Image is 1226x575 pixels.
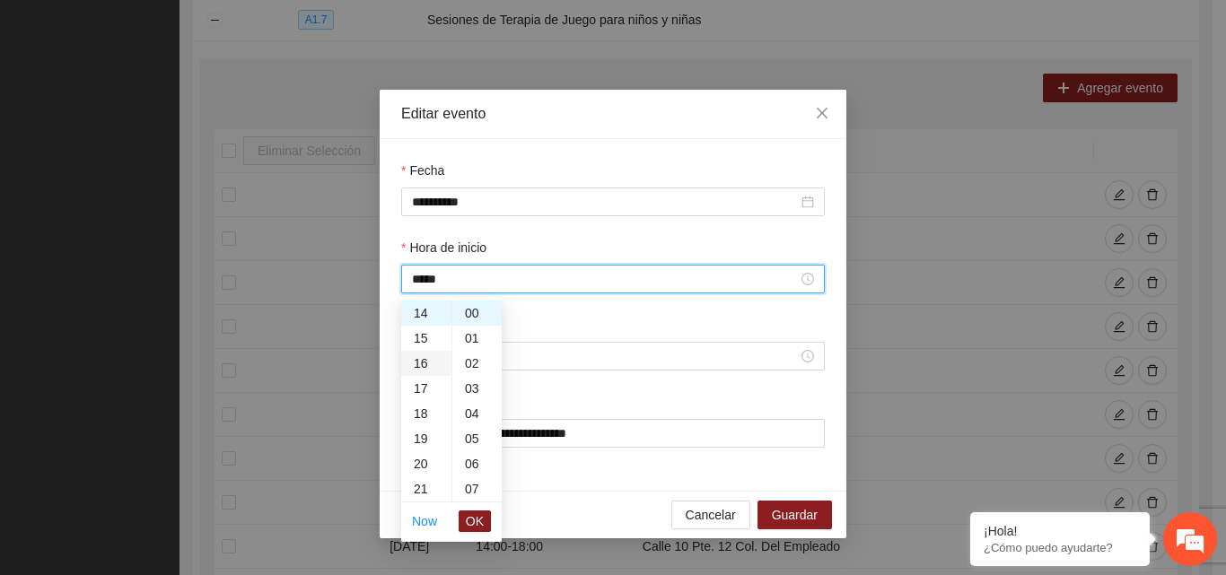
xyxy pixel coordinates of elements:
div: 02 [452,351,502,376]
div: 16 [401,351,451,376]
input: Lugar [401,419,825,448]
span: Cancelar [686,505,736,525]
span: close [815,106,829,120]
span: OK [466,511,484,531]
button: Close [798,90,846,138]
div: 06 [452,451,502,476]
div: 21 [401,476,451,501]
textarea: Escriba su mensaje y pulse “Intro” [9,384,342,447]
div: 04 [452,401,502,426]
div: Chatee con nosotros ahora [93,91,302,115]
div: Minimizar ventana de chat en vivo [294,9,337,52]
div: 17 [401,376,451,401]
label: Fecha [401,161,444,180]
div: ¡Hola! [984,524,1136,538]
div: 15 [401,326,451,351]
div: 05 [452,426,502,451]
span: Guardar [772,505,818,525]
input: Fecha [412,192,798,212]
button: Guardar [757,501,832,529]
div: 01 [452,326,502,351]
div: 00 [452,301,502,326]
p: ¿Cómo puedo ayudarte? [984,541,1136,554]
div: Editar evento [401,104,825,124]
div: 07 [452,476,502,501]
div: 14 [401,301,451,326]
a: Now [412,514,437,528]
button: Cancelar [671,501,750,529]
div: 18 [401,401,451,426]
input: Hora de inicio [412,269,798,289]
label: Hora de inicio [401,238,486,257]
div: 03 [452,376,502,401]
input: Hora de fin [412,346,798,366]
button: OK [459,510,491,532]
span: Estamos en línea. [104,187,248,368]
div: 20 [401,451,451,476]
div: 19 [401,426,451,451]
